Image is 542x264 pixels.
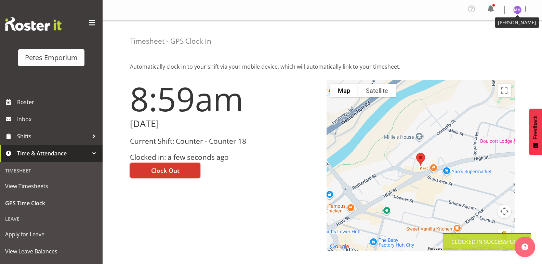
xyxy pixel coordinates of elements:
[130,62,515,71] p: Automatically clock-in to your shift via your mobile device, which will automatically link to you...
[2,226,101,243] a: Apply for Leave
[130,37,211,45] h4: Timesheet - GPS Clock In
[498,205,511,218] button: Map camera controls
[451,238,523,246] div: Clocked in Successfully
[5,198,97,208] span: GPS Time Clock
[130,137,318,145] h3: Current Shift: Counter - Counter 18
[498,84,511,97] button: Toggle fullscreen view
[2,212,101,226] div: Leave
[17,131,89,141] span: Shifts
[428,246,458,251] button: Keyboard shortcuts
[2,164,101,178] div: Timesheet
[5,17,62,31] img: Rosterit website logo
[17,97,99,107] span: Roster
[5,229,97,239] span: Apply for Leave
[532,115,539,139] span: Feedback
[328,242,351,251] img: Google
[25,53,78,63] div: Petes Emporium
[2,178,101,195] a: View Timesheets
[328,242,351,251] a: Open this area in Google Maps (opens a new window)
[130,153,318,161] h3: Clocked in: a few seconds ago
[5,246,97,256] span: View Leave Balances
[498,229,511,243] button: Drag Pegman onto the map to open Street View
[130,119,318,129] h2: [DATE]
[5,181,97,191] span: View Timesheets
[17,148,89,158] span: Time & Attendance
[2,195,101,212] a: GPS Time Clock
[330,84,358,97] button: Show street map
[529,109,542,155] button: Feedback - Show survey
[17,114,99,124] span: Inbox
[151,166,180,175] span: Clock Out
[2,243,101,260] a: View Leave Balances
[521,244,528,250] img: help-xxl-2.png
[358,84,396,97] button: Show satellite imagery
[513,6,521,14] img: mackenzie-halford4471.jpg
[130,80,318,117] h1: 8:59am
[130,163,200,178] button: Clock Out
